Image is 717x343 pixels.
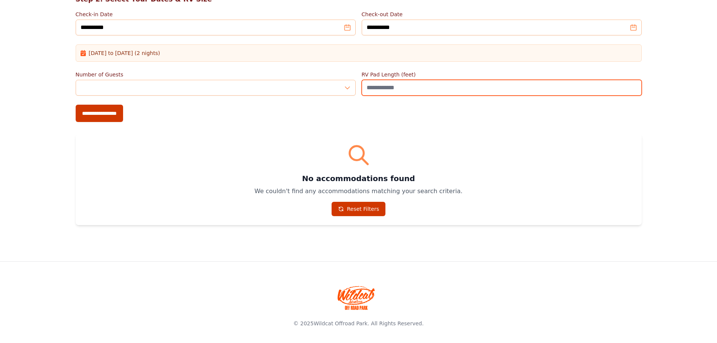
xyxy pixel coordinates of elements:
label: Check-in Date [76,11,356,18]
span: [DATE] to [DATE] (2 nights) [89,49,160,57]
a: Wildcat Offroad Park [314,320,367,326]
a: Reset Filters [332,202,386,216]
label: Check-out Date [362,11,642,18]
label: RV Pad Length (feet) [362,71,642,78]
label: Number of Guests [76,71,356,78]
span: © 2025 . All Rights Reserved. [293,320,423,326]
h3: No accommodations found [85,173,633,184]
p: We couldn't find any accommodations matching your search criteria. [85,187,633,196]
img: Wildcat Offroad park [338,286,375,310]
